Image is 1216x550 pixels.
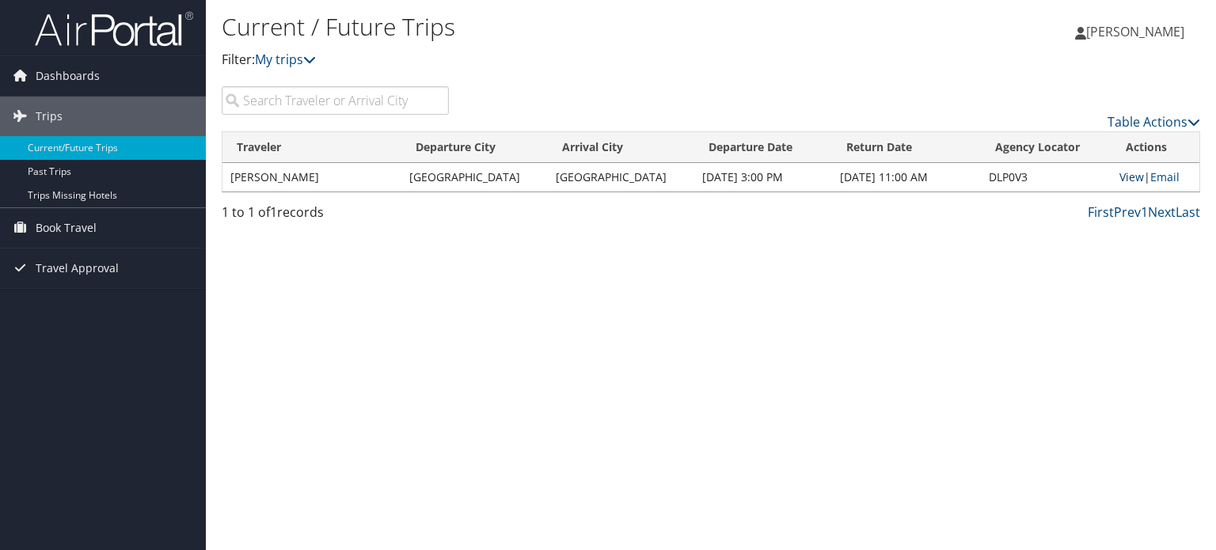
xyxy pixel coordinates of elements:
[1111,163,1199,192] td: |
[694,132,833,163] th: Departure Date: activate to sort column descending
[270,203,277,221] span: 1
[222,50,874,70] p: Filter:
[35,10,193,47] img: airportal-logo.png
[548,163,694,192] td: [GEOGRAPHIC_DATA]
[1114,203,1141,221] a: Prev
[401,163,548,192] td: [GEOGRAPHIC_DATA]
[694,163,833,192] td: [DATE] 3:00 PM
[1176,203,1200,221] a: Last
[36,248,119,288] span: Travel Approval
[222,203,449,229] div: 1 to 1 of records
[222,10,874,44] h1: Current / Future Trips
[36,97,63,136] span: Trips
[832,132,980,163] th: Return Date: activate to sort column ascending
[255,51,316,68] a: My trips
[401,132,548,163] th: Departure City: activate to sort column ascending
[36,208,97,248] span: Book Travel
[222,163,401,192] td: [PERSON_NAME]
[1086,23,1184,40] span: [PERSON_NAME]
[1141,203,1148,221] a: 1
[1150,169,1180,184] a: Email
[1119,169,1144,184] a: View
[222,132,401,163] th: Traveler: activate to sort column ascending
[1088,203,1114,221] a: First
[1111,132,1199,163] th: Actions
[832,163,980,192] td: [DATE] 11:00 AM
[1148,203,1176,221] a: Next
[548,132,694,163] th: Arrival City: activate to sort column ascending
[1108,113,1200,131] a: Table Actions
[1075,8,1200,55] a: [PERSON_NAME]
[36,56,100,96] span: Dashboards
[981,163,1111,192] td: DLP0V3
[222,86,449,115] input: Search Traveler or Arrival City
[981,132,1111,163] th: Agency Locator: activate to sort column ascending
